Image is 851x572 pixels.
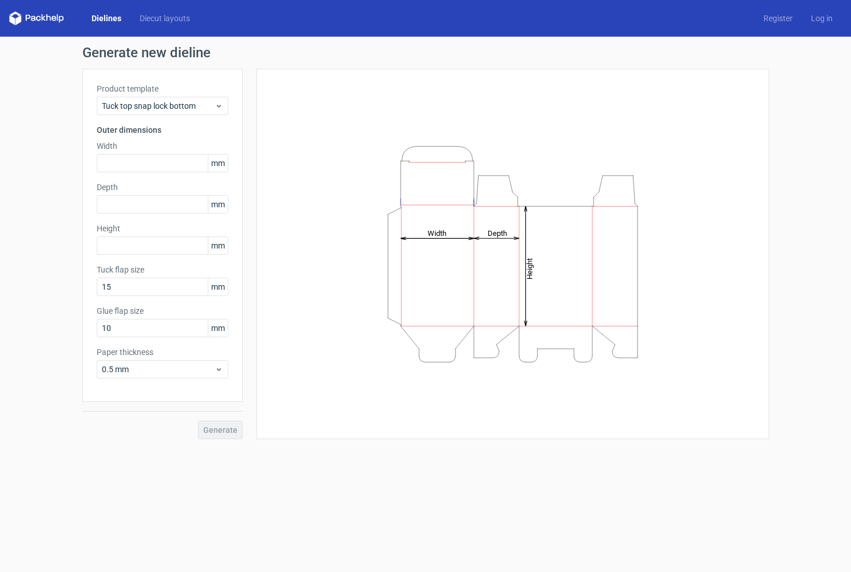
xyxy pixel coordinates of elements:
[208,237,228,254] span: mm
[525,258,534,279] tspan: Height
[130,13,199,24] a: Diecut layouts
[97,83,228,94] label: Product template
[208,278,228,295] span: mm
[208,319,228,337] span: mm
[97,305,228,317] label: Glue flap size
[754,13,802,24] a: Register
[82,13,130,24] a: Dielines
[208,155,228,172] span: mm
[102,100,215,112] span: Tuck top snap lock bottom
[97,124,228,136] h3: Outer dimensions
[97,264,228,275] label: Tuck flap size
[102,364,215,375] span: 0.5 mm
[97,223,228,234] label: Height
[802,13,842,24] a: Log in
[208,196,228,213] span: mm
[488,228,507,237] tspan: Depth
[427,228,446,237] tspan: Width
[97,346,228,358] label: Paper thickness
[82,46,769,60] h1: Generate new dieline
[97,140,228,152] label: Width
[97,182,228,193] label: Depth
